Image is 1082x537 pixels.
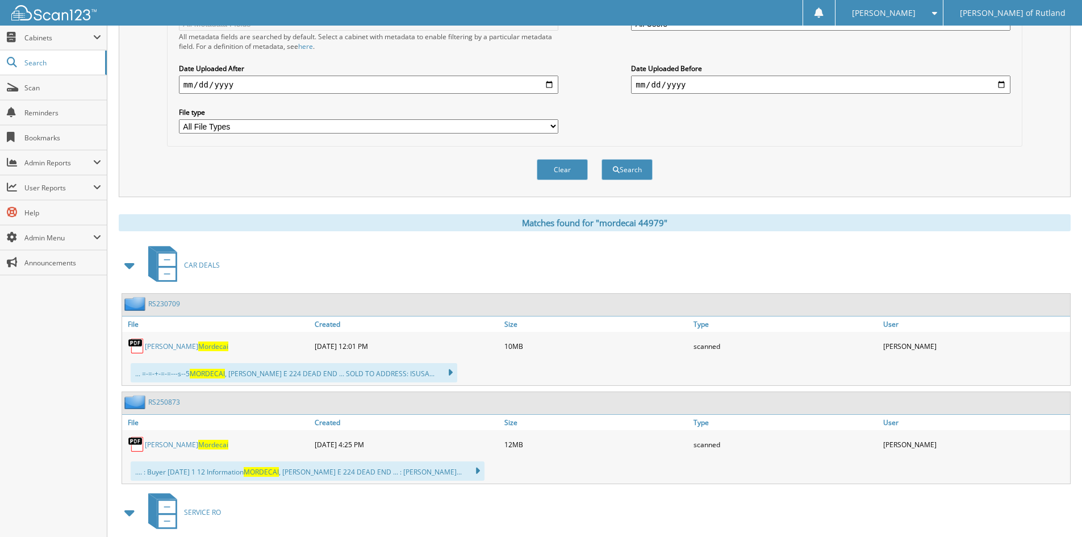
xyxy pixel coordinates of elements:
[131,363,457,382] div: ... =-=-+-=-=---s--5 , [PERSON_NAME] E 224 DEAD END ... SOLD TO ADDRESS: ISUSA...
[24,133,101,143] span: Bookmarks
[179,107,558,117] label: File type
[11,5,97,20] img: scan123-logo-white.svg
[131,461,484,481] div: .... : Buyer [DATE] 1 12 Information , [PERSON_NAME] E 224 DEAD END ... : [PERSON_NAME]...
[691,433,880,456] div: scanned
[124,395,148,409] img: folder2.png
[24,208,101,218] span: Help
[298,41,313,51] a: here
[184,507,221,517] span: SERVICE RO
[145,342,228,351] a: [PERSON_NAME]Mordecai
[190,369,225,378] span: MORDECAI
[148,397,180,407] a: RS250873
[852,10,916,16] span: [PERSON_NAME]
[502,317,691,332] a: Size
[24,108,101,118] span: Reminders
[880,415,1070,430] a: User
[502,433,691,456] div: 12MB
[631,64,1010,73] label: Date Uploaded Before
[691,335,880,357] div: scanned
[24,183,93,193] span: User Reports
[184,260,220,270] span: CAR DEALS
[141,243,220,288] a: CAR DEALS
[24,158,93,168] span: Admin Reports
[124,297,148,311] img: folder2.png
[24,83,101,93] span: Scan
[128,436,145,453] img: PDF.png
[312,415,502,430] a: Created
[537,159,588,180] button: Clear
[141,490,221,535] a: SERVICE RO
[122,415,312,430] a: File
[24,58,99,68] span: Search
[312,433,502,456] div: [DATE] 4:25 PM
[880,433,1070,456] div: [PERSON_NAME]
[691,317,880,332] a: Type
[24,33,93,43] span: Cabinets
[179,76,558,94] input: start
[122,317,312,332] a: File
[312,335,502,357] div: [DATE] 12:01 PM
[312,317,502,332] a: Created
[502,415,691,430] a: Size
[960,10,1066,16] span: [PERSON_NAME] of Rutland
[1025,482,1082,537] iframe: Chat Widget
[880,335,1070,357] div: [PERSON_NAME]
[198,440,228,449] span: Mordecai
[198,342,228,351] span: Mordecai
[24,233,93,243] span: Admin Menu
[179,32,558,51] div: All metadata fields are searched by default. Select a cabinet with metadata to enable filtering b...
[631,76,1010,94] input: end
[691,415,880,430] a: Type
[128,338,145,355] img: PDF.png
[502,335,691,357] div: 10MB
[148,299,180,309] a: RS230709
[145,440,228,449] a: [PERSON_NAME]Mordecai
[880,317,1070,332] a: User
[244,467,279,477] span: MORDECAI
[179,64,558,73] label: Date Uploaded After
[119,214,1071,231] div: Matches found for "mordecai 44979"
[601,159,653,180] button: Search
[24,258,101,268] span: Announcements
